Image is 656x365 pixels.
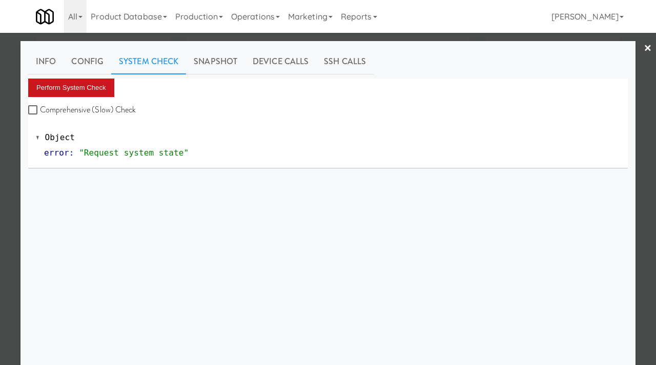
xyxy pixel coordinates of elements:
span: : [69,148,74,158]
input: Comprehensive (Slow) Check [28,106,40,114]
a: Snapshot [186,49,245,74]
a: System Check [111,49,186,74]
img: Micromart [36,8,54,26]
label: Comprehensive (Slow) Check [28,102,136,118]
span: "Request system state" [79,148,189,158]
a: Info [28,49,64,74]
span: Object [45,132,75,142]
a: SSH Calls [316,49,374,74]
a: Config [64,49,111,74]
button: Perform System Check [28,79,114,97]
a: Device Calls [245,49,316,74]
span: error [44,148,69,158]
a: × [644,33,652,65]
